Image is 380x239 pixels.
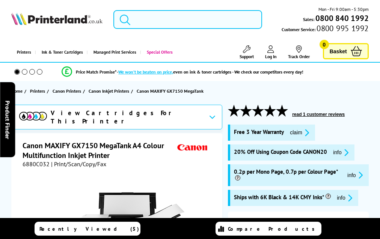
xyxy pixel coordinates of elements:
[265,54,277,59] span: Log In
[118,69,173,75] span: We won’t be beaten on price,
[137,87,205,95] a: Canon MAXIFY GX7150 MegaTank
[323,43,369,59] a: Basket 0
[4,65,361,78] li: modal_Promise
[345,171,365,179] button: promo-description
[76,69,117,75] span: Price Match Promise*
[11,87,23,95] span: Home
[240,45,254,59] a: Support
[117,69,303,75] div: - even on ink & toner cartridges - We check our competitors every day!
[89,87,129,95] span: Canon Inkjet Printers
[89,87,131,95] a: Canon Inkjet Printers
[318,6,369,13] span: Mon - Fri 9:00am - 5:30pm
[30,87,47,95] a: Printers
[330,46,347,56] span: Basket
[4,100,11,139] span: Product Finder
[234,148,327,157] span: 20% Off Using Coupon Code CANON20
[288,128,311,137] button: promo-description
[11,12,102,27] a: Printerland Logo
[140,43,176,62] a: Special Offers
[282,25,368,33] span: Customer Service:
[11,87,24,95] a: Home
[234,128,284,137] span: Free 3 Year Warranty
[315,25,368,32] span: 0800 995 1992
[30,87,45,95] span: Printers
[288,45,310,59] a: Track Order
[23,141,175,160] h1: Canon MAXIFY GX7150 MegaTank A4 Colour Multifunction Inkjet Printer
[39,225,139,232] span: Recently Viewed (5)
[216,222,321,236] a: Compare Products
[335,194,354,202] button: promo-description
[11,43,35,62] a: Printers
[35,222,140,236] a: Recently Viewed (5)
[11,12,102,25] img: Printerland Logo
[35,43,87,62] a: Ink & Toner Cartridges
[19,112,47,120] img: View Cartridges
[87,43,140,62] a: Managed Print Services
[51,160,106,168] span: | Print/Scan/Copy/Fax
[315,13,369,23] b: 0800 840 1992
[331,148,351,157] button: promo-description
[23,160,50,168] span: 6880C032
[314,15,369,22] a: 0800 840 1992
[228,225,319,232] span: Compare Products
[175,141,210,155] img: Canon
[320,40,329,49] span: 0
[42,43,83,62] span: Ink & Toner Cartridges
[53,87,83,95] a: Canon Printers
[240,54,254,59] span: Support
[51,109,203,125] span: View Cartridges For This Printer
[53,87,81,95] span: Canon Printers
[137,87,204,95] span: Canon MAXIFY GX7150 MegaTank
[234,194,331,202] span: Ships with 6K Black & 14K CMY Inks*
[234,168,341,182] span: 0.2p per Mono Page, 0.7p per Colour Page*
[303,16,314,23] span: Sales:
[290,111,347,117] button: read 1 customer reviews
[265,45,277,59] a: Log In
